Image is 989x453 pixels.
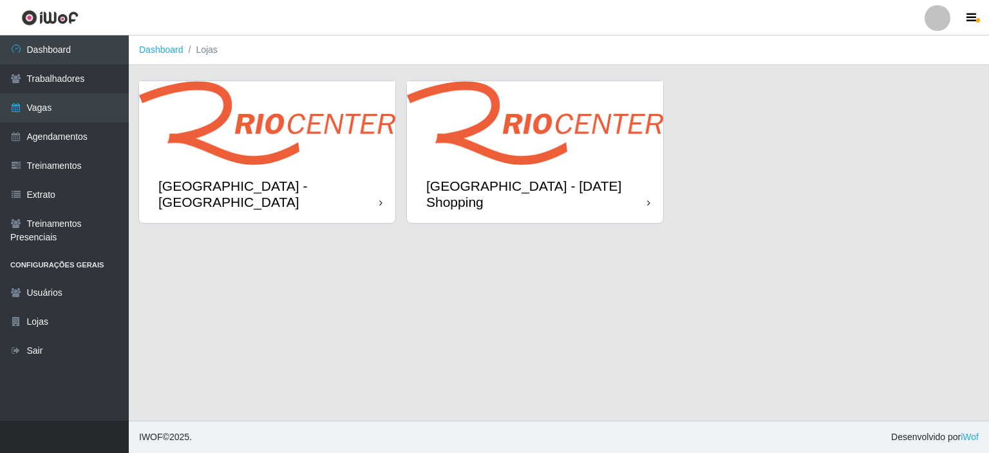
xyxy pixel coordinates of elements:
img: cardImg [407,81,663,165]
span: Desenvolvido por [891,430,979,444]
img: CoreUI Logo [21,10,79,26]
img: cardImg [139,81,395,165]
span: IWOF [139,432,163,442]
div: [GEOGRAPHIC_DATA] - [DATE] Shopping [426,178,647,210]
a: [GEOGRAPHIC_DATA] - [GEOGRAPHIC_DATA] [139,81,395,223]
div: [GEOGRAPHIC_DATA] - [GEOGRAPHIC_DATA] [158,178,379,210]
a: [GEOGRAPHIC_DATA] - [DATE] Shopping [407,81,663,223]
li: Lojas [184,43,218,57]
a: iWof [961,432,979,442]
nav: breadcrumb [129,35,989,65]
a: Dashboard [139,44,184,55]
span: © 2025 . [139,430,192,444]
